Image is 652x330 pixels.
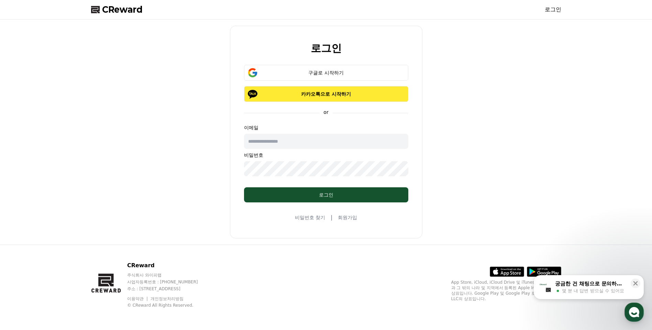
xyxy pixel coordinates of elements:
span: 대화 [63,228,71,234]
a: 로그인 [545,5,561,14]
span: 설정 [106,228,114,233]
a: 이용약관 [127,296,149,301]
span: 홈 [22,228,26,233]
a: 홈 [2,217,45,235]
p: 주소 : [STREET_ADDRESS] [127,286,211,292]
p: 비밀번호 [244,152,408,158]
p: © CReward All Rights Reserved. [127,303,211,308]
a: 설정 [89,217,132,235]
button: 구글로 시작하기 [244,65,408,81]
p: 카카오톡으로 시작하기 [254,91,398,97]
button: 로그인 [244,187,408,202]
div: 구글로 시작하기 [254,69,398,76]
div: 로그인 [258,191,395,198]
a: 개인정보처리방침 [151,296,184,301]
h2: 로그인 [311,43,342,54]
a: 대화 [45,217,89,235]
p: 사업자등록번호 : [PHONE_NUMBER] [127,279,211,285]
span: | [331,213,332,222]
p: App Store, iCloud, iCloud Drive 및 iTunes Store는 미국과 그 밖의 나라 및 지역에서 등록된 Apple Inc.의 서비스 상표입니다. Goo... [451,280,561,302]
button: 카카오톡으로 시작하기 [244,86,408,102]
p: or [319,109,332,116]
a: CReward [91,4,143,15]
a: 비밀번호 찾기 [295,214,325,221]
p: CReward [127,261,211,270]
p: 이메일 [244,124,408,131]
p: 주식회사 와이피랩 [127,272,211,278]
a: 회원가입 [338,214,357,221]
span: CReward [102,4,143,15]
